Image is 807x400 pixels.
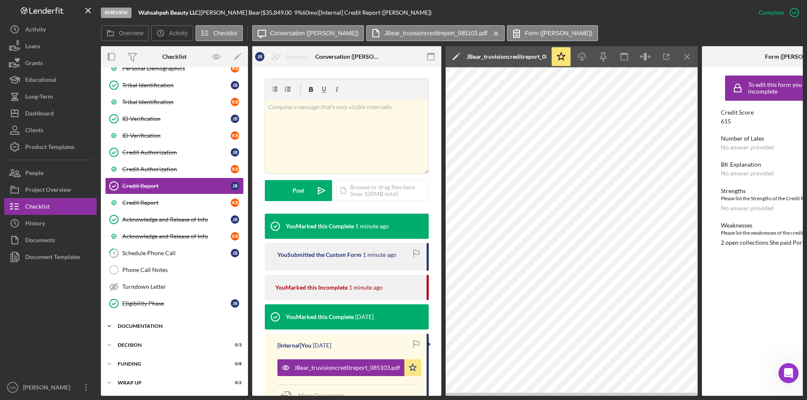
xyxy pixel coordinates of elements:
div: Reassign [285,48,308,65]
button: Complete [750,4,803,21]
a: Credit ReportKB [105,194,244,211]
div: Dashboard [25,105,54,124]
div: ID Verification [122,132,231,139]
button: JBReassign [251,48,316,65]
iframe: Intercom live chat [778,363,799,383]
div: No answer provided [721,144,774,151]
div: [PERSON_NAME] [21,379,76,398]
button: Clients [4,122,97,139]
button: Checklist [195,25,243,41]
button: CN[PERSON_NAME] [4,379,97,396]
label: JBear_truvisioncreditreport_085103.pdf [384,30,487,37]
div: People [25,165,43,183]
a: 9Schedule Phone CallJB [105,245,244,261]
div: 0 / 2 [227,380,242,385]
div: K B [231,98,239,106]
div: $35,849.00 [262,9,294,16]
div: Acknowledge and Release of Info [122,216,231,223]
button: Long-Term [4,88,97,105]
button: Documents [4,232,97,248]
div: K B [231,232,239,241]
button: Post [265,180,332,201]
div: Decision [118,342,221,348]
b: Wahsahpeh Beauty LLC [138,9,199,16]
div: Grants [25,55,43,73]
div: Credit Authorization [122,149,231,156]
div: JBear_truvisioncreditreport_085103.pdf [467,53,546,60]
button: Dashboard [4,105,97,122]
div: Funding [118,361,221,366]
div: Credit Authorization [122,166,231,173]
div: Wrap up [118,380,221,385]
a: Turndown Letter [105,278,244,295]
button: Checklist [4,198,97,215]
div: Activity [25,21,46,40]
button: Overview [101,25,149,41]
time: 2025-08-11 19:12 [349,284,382,291]
div: J B [231,299,239,308]
div: 9 % [294,9,302,16]
div: JBear_truvisioncreditreport_085103.pdf [294,364,400,371]
div: J B [255,52,264,61]
div: Long-Term [25,88,53,107]
div: You Marked this Incomplete [275,284,348,291]
button: Activity [151,25,193,41]
button: History [4,215,97,232]
div: Credit Report [122,183,231,189]
button: Activity [4,21,97,38]
div: 615 [721,118,731,125]
div: | [Internal] Credit Report ([PERSON_NAME]) [317,9,432,16]
a: ID VerificationJB [105,110,244,127]
div: Tribal Identification [122,82,231,89]
div: Document Templates [25,248,80,267]
div: Tribal Identification [122,99,231,105]
div: Clients [25,122,43,141]
button: People [4,165,97,181]
a: Credit AuthorizationKB [105,161,244,178]
div: J B [231,182,239,190]
div: Documents [25,232,55,251]
div: K B [231,64,239,73]
div: Complete [759,4,784,21]
div: Schedule Phone Call [122,250,231,256]
button: Project Overview [4,181,97,198]
div: 0 / 8 [227,361,242,366]
time: 2025-07-07 13:52 [313,342,331,349]
a: Eligibility PhaseJB [105,295,244,312]
div: Project Overview [25,181,71,200]
div: No answer provided [721,170,774,177]
text: CN [10,385,16,390]
span: Move Documents [298,392,345,399]
div: Eligibility Phase [122,300,231,307]
button: JBear_truvisioncreditreport_085103.pdf [277,359,421,376]
div: Checklist [162,53,187,60]
button: Grants [4,55,97,71]
div: 0 / 3 [227,342,242,348]
a: Product Templates [4,139,97,155]
div: J B [231,81,239,89]
div: Conversation ([PERSON_NAME]) [315,53,378,60]
div: You Submitted the Custom Form [277,251,361,258]
a: Acknowledge and Release of InfoKB [105,228,244,245]
div: Educational [25,71,56,90]
label: Form ([PERSON_NAME]) [525,30,593,37]
div: Loans [25,38,40,57]
time: 2025-08-11 19:12 [355,223,389,230]
label: Checklist [214,30,237,37]
button: Document Templates [4,248,97,265]
div: Product Templates [25,139,74,157]
time: 2025-08-11 19:12 [363,251,396,258]
a: Educational [4,71,97,88]
a: Credit ReportJB [105,178,244,194]
div: No answer provided [721,205,774,212]
a: Tribal IdentificationJB [105,77,244,94]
